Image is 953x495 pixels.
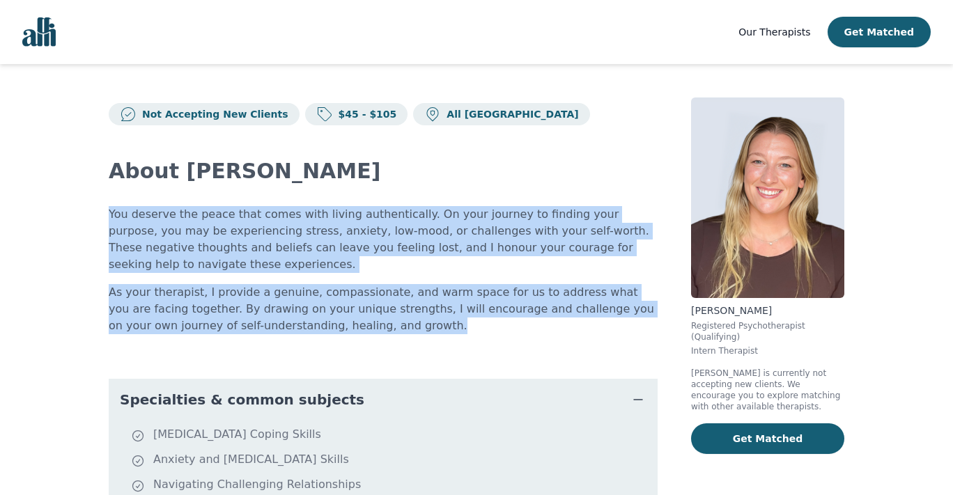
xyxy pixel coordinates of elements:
span: Our Therapists [738,26,810,38]
p: Registered Psychotherapist (Qualifying) [691,320,844,343]
li: [MEDICAL_DATA] Coping Skills [131,426,652,446]
p: [PERSON_NAME] is currently not accepting new clients. We encourage you to explore matching with o... [691,368,844,412]
button: Get Matched [828,17,931,47]
h2: About [PERSON_NAME] [109,159,658,184]
p: Intern Therapist [691,345,844,356]
button: Specialties & common subjects [109,379,658,421]
img: alli logo [22,17,56,47]
img: Christine_Nichols [691,97,844,298]
p: [PERSON_NAME] [691,304,844,317]
button: Get Matched [691,423,844,454]
li: Anxiety and [MEDICAL_DATA] Skills [131,451,652,471]
p: $45 - $105 [333,107,397,121]
p: As your therapist, I provide a genuine, compassionate, and warm space for us to address what you ... [109,284,658,334]
p: All [GEOGRAPHIC_DATA] [441,107,578,121]
p: You deserve the peace that comes with living authentically. On your journey to finding your purpo... [109,206,658,273]
a: Our Therapists [738,24,810,40]
p: Not Accepting New Clients [137,107,288,121]
span: Specialties & common subjects [120,390,364,409]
